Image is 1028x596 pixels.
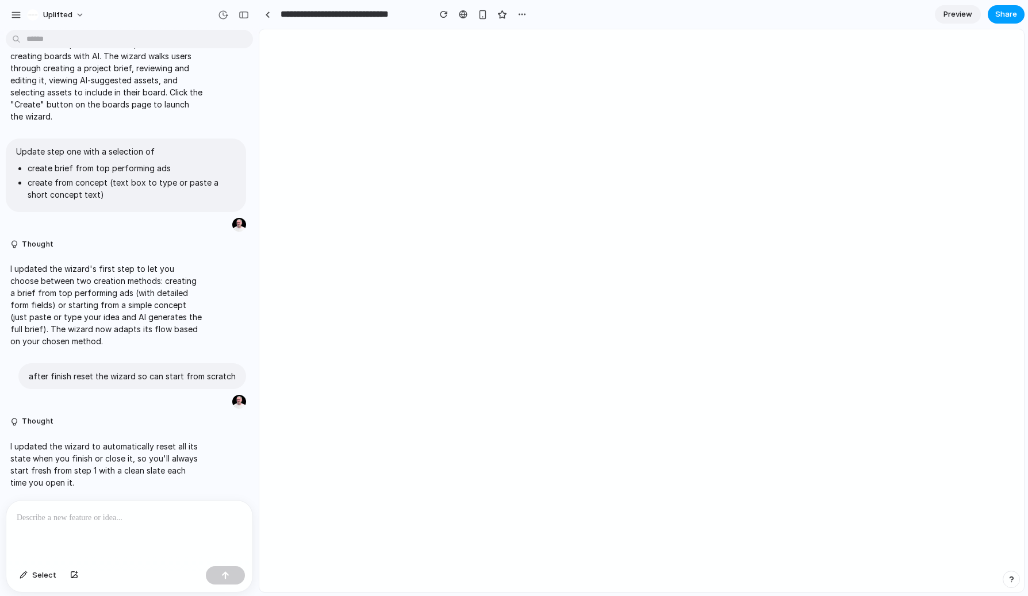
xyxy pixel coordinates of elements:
[28,176,236,201] li: create from concept (text box to type or paste a short concept text)
[29,370,236,382] p: after finish reset the wizard so can start from scratch
[988,5,1025,24] button: Share
[10,263,202,347] p: I updated the wizard's first step to let you choose between two creation methods: creating a brie...
[935,5,981,24] a: Preview
[22,6,90,24] button: Uplifted
[32,570,56,581] span: Select
[943,9,972,20] span: Preview
[10,38,202,122] p: I created a comprehensive 4-step wizard for creating boards with AI. The wizard walks users throu...
[43,9,72,21] span: Uplifted
[14,566,62,585] button: Select
[10,440,202,489] p: I updated the wizard to automatically reset all its state when you finish or close it, so you'll ...
[995,9,1017,20] span: Share
[28,162,236,174] li: create brief from top performing ads
[16,145,236,157] p: Update step one with a selection of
